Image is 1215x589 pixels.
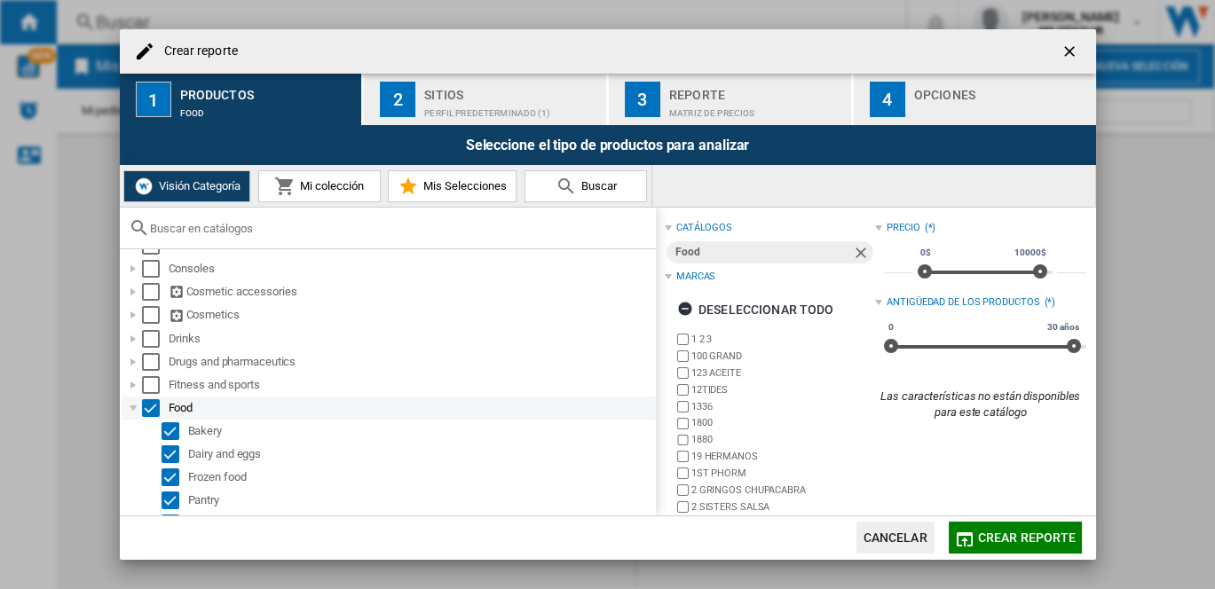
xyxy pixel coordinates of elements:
div: Sitios [424,81,599,99]
div: 4 [870,82,905,117]
label: 123 ACEITE [691,366,875,380]
div: Cosmetic accessories [169,283,653,301]
img: wiser-icon-white.png [133,176,154,197]
span: Visión Categoría [154,179,241,192]
input: brand.name [677,334,689,345]
label: 2 SISTERS SALSA [691,500,875,514]
span: Buscar [577,179,617,192]
input: brand.name [677,467,689,479]
span: 0$ [918,246,934,260]
ng-md-icon: getI18NText('BUTTONS.CLOSE_DIALOG') [1061,43,1082,64]
input: brand.name [677,350,689,362]
div: Deseleccionar todo [677,294,834,326]
input: brand.name [677,367,689,379]
div: Snacks, sweets and candy [188,514,653,532]
input: brand.name [677,384,689,396]
button: 2 Sitios Perfil predeterminado (1) [364,74,608,125]
div: Pantry [188,491,653,509]
label: 12TIDES [691,383,875,397]
md-checkbox: Select [142,399,169,417]
h4: Crear reporte [155,43,238,60]
div: Frozen food [188,468,653,486]
button: Cancelar [856,522,935,554]
div: Precio [887,221,919,235]
div: Consoles [169,260,653,278]
div: Productos [180,81,355,99]
md-checkbox: Select [162,422,188,440]
md-checkbox: Select [142,306,169,324]
label: 19 HERMANOS [691,450,875,463]
button: Crear reporte [949,522,1082,554]
button: Mis Selecciones [388,170,517,202]
div: 2 [380,82,415,117]
button: Buscar [525,170,647,202]
md-checkbox: Select [162,445,188,463]
label: 2 GRINGOS CHUPACABRA [691,483,875,497]
div: Dairy and eggs [188,445,653,463]
input: brand.name [677,435,689,446]
md-checkbox: Select [142,260,169,278]
input: brand.name [677,451,689,462]
button: Mi colección [258,170,381,202]
input: brand.name [677,484,689,496]
div: Drugs and pharmaceutics [169,353,653,371]
label: 1ST PHORM [691,467,875,480]
div: Seleccione el tipo de productos para analizar [120,125,1096,165]
div: Cosmetics [169,306,653,324]
label: 1800 [691,416,875,429]
span: Mis Selecciones [419,179,507,192]
md-checkbox: Select [162,491,188,509]
input: brand.name [677,418,689,429]
md-checkbox: Select [162,514,188,532]
button: 4 Opciones [854,74,1096,125]
button: Deseleccionar todo [672,294,840,326]
div: Food [675,241,852,263]
md-checkbox: Select [162,468,188,486]
div: Perfil predeterminado (1) [424,99,599,118]
label: 1880 [691,433,875,446]
div: 3 [625,82,660,117]
div: Bakery [188,422,653,440]
ng-md-icon: Quitar [852,244,873,265]
div: Antigüedad de los productos [887,295,1039,310]
md-checkbox: Select [142,376,169,394]
input: brand.name [677,501,689,513]
div: 1 [136,82,171,117]
input: brand.name [677,401,689,412]
label: 1 2 3 [691,333,875,346]
div: Fitness and sports [169,376,653,394]
span: Mi colección [296,179,364,192]
label: 1336 [691,400,875,413]
div: Opciones [914,81,1089,99]
button: Visión Categoría [123,170,250,202]
button: 1 Productos Food [120,74,364,125]
div: Marcas [676,270,715,284]
div: Food [180,99,355,118]
md-checkbox: Select [142,283,169,301]
button: getI18NText('BUTTONS.CLOSE_DIALOG') [1053,34,1089,69]
div: Las características no están disponibles para este catálogo [875,389,1085,420]
div: Food [169,399,653,417]
span: 30 años [1045,320,1081,334]
div: Drinks [169,330,653,348]
div: catálogos [676,221,732,235]
input: Buscar en catálogos [150,222,647,235]
div: Matriz de precios [669,99,844,118]
span: 10000$ [1012,246,1048,260]
div: Reporte [669,81,844,99]
span: 0 [886,320,896,334]
md-checkbox: Select [142,330,169,348]
span: Crear reporte [978,530,1077,545]
md-checkbox: Select [142,353,169,371]
label: 100 GRAND [691,349,875,363]
button: 3 Reporte Matriz de precios [609,74,853,125]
